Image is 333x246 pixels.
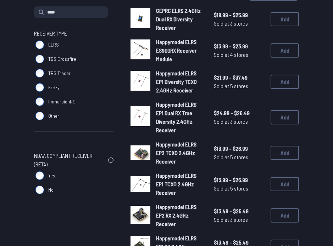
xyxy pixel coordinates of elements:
span: GEPRC ELRS 2.4GHz Dual RX Diversity Receiver [156,7,201,31]
input: ImmersionRC [35,97,44,106]
span: Receiver Type [34,29,67,38]
a: Happymodel ELRS ES900RX Receiver Module [156,38,202,63]
span: $13.99 - $26.99 [214,144,265,153]
span: $13.99 - $23.99 [214,42,265,50]
a: Happymodel ELRS EP1 Diversity TCXO 2.4GHz Receiver [156,69,202,95]
a: image [131,174,150,194]
span: Happymodel ELRS EP1 Dual RX True Diversity 2.4GHz Receiver [156,101,196,133]
button: Add [271,146,299,160]
a: image [131,8,150,30]
button: Add [271,75,299,89]
span: FrSky [48,84,60,91]
span: Sold at 4 stores [214,50,265,59]
span: Sold at 5 stores [214,153,265,161]
a: image [131,71,150,93]
span: Sold at 3 stores [214,117,265,126]
input: ELRS [35,41,44,49]
span: Sold at 3 stores [214,215,265,224]
span: Happymodel ELRS EP1 Diversity TCXO 2.4GHz Receiver [156,70,197,93]
a: Happymodel ELRS EP2 RX 2.4GHz Receiver [156,203,202,228]
img: image [131,71,150,91]
span: $13.99 - $26.99 [214,176,265,184]
button: Add [271,177,299,191]
span: TBS Crossfire [48,55,76,63]
input: Yes [35,171,44,180]
a: Happymodel ELRS EP1 TCXO 2.4GHz Receiver [156,171,202,197]
span: $21.99 - $37.49 [214,73,265,82]
img: image [131,145,150,160]
input: Other [35,112,44,120]
button: Add [271,110,299,124]
a: GEPRC ELRS 2.4GHz Dual RX Diversity Receiver [156,6,202,32]
input: TBS Tracer [35,69,44,77]
a: image [131,205,150,226]
span: $24.99 - $26.49 [214,109,265,117]
a: image [131,106,150,128]
span: Sold at 5 stores [214,82,265,90]
input: TBS Crossfire [35,55,44,63]
span: NDAA Compliant Receiver (Beta) [34,151,105,169]
span: ELRS [48,41,59,48]
button: Add [271,208,299,223]
span: Sold at 3 stores [214,19,265,28]
span: Yes [48,172,55,179]
span: Sold at 5 stores [214,184,265,193]
img: image [131,176,150,192]
span: Happymodel ELRS EP2 RX 2.4GHz Receiver [156,203,196,227]
button: Add [271,12,299,26]
input: No [35,186,44,194]
span: Other [48,112,59,119]
span: ImmersionRC [48,98,76,105]
span: TBS Tracer [48,70,71,77]
a: image [131,39,150,61]
span: $13.49 - $25.49 [214,207,265,215]
button: Add [271,43,299,58]
a: Happymodel ELRS EP2 TCXO 2.4GHz Receiver [156,140,202,166]
span: Happymodel ELRS EP1 TCXO 2.4GHz Receiver [156,172,196,196]
img: image [131,39,150,59]
span: Happymodel ELRS ES900RX Receiver Module [156,38,196,62]
span: Happymodel ELRS EP2 TCXO 2.4GHz Receiver [156,141,196,165]
span: No [48,186,54,193]
img: image [131,206,150,224]
a: Happymodel ELRS EP1 Dual RX True Diversity 2.4GHz Receiver [156,100,202,134]
img: image [131,8,150,28]
span: $19.99 - $25.99 [214,11,265,19]
a: image [131,143,150,163]
img: image [131,106,150,126]
input: FrSky [35,83,44,92]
